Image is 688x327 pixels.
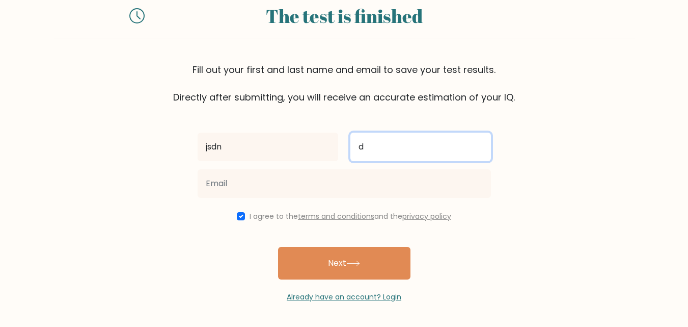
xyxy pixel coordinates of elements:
button: Next [278,247,410,280]
div: The test is finished [157,2,532,30]
a: terms and conditions [298,211,374,221]
input: First name [198,133,338,161]
a: privacy policy [402,211,451,221]
input: Email [198,169,491,198]
div: Fill out your first and last name and email to save your test results. Directly after submitting,... [54,63,635,104]
input: Last name [350,133,491,161]
label: I agree to the and the [250,211,451,221]
a: Already have an account? Login [287,292,401,302]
